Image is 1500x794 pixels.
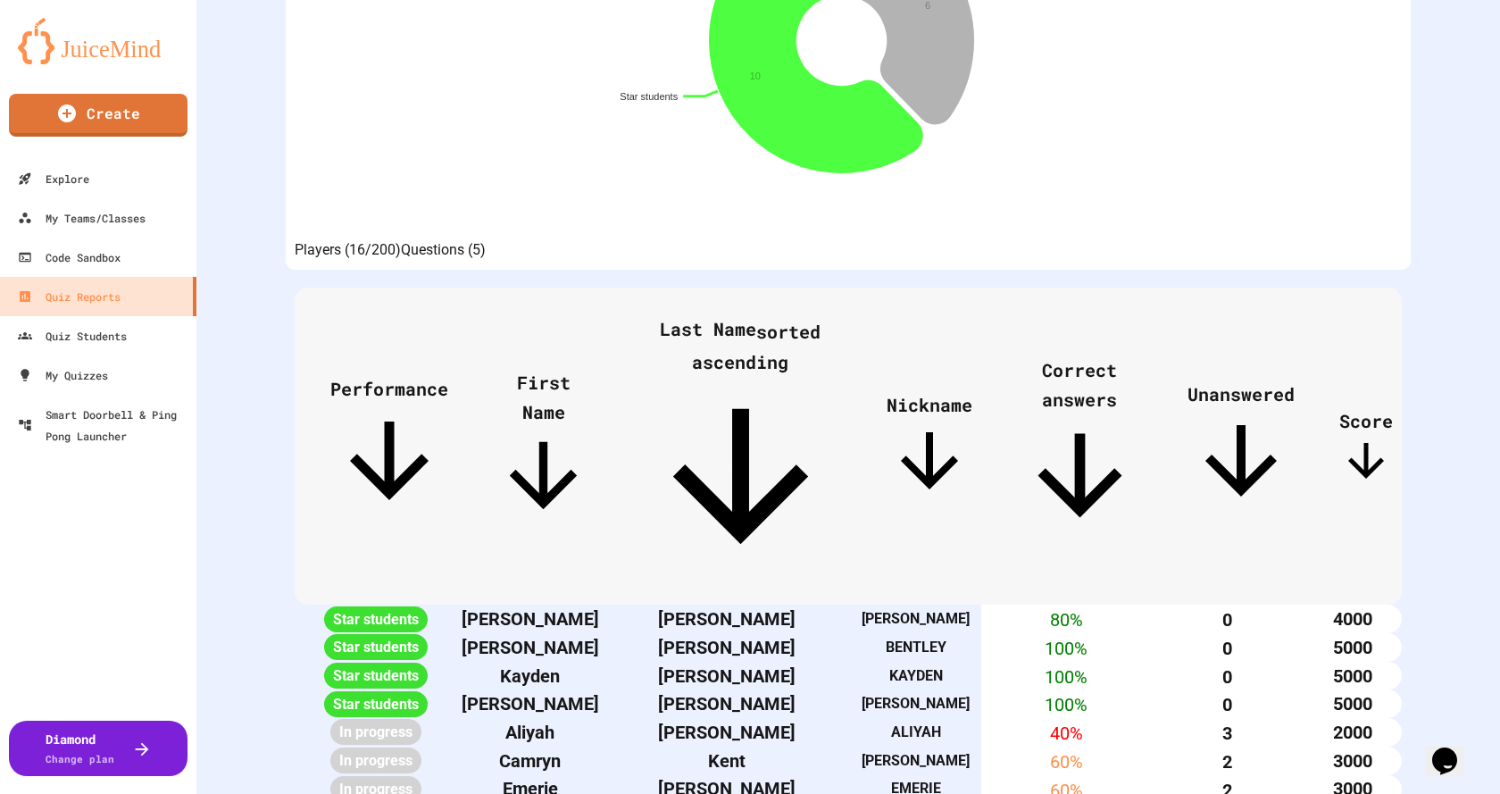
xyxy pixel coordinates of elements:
[295,239,401,261] button: Players (16/200)
[1425,723,1482,776] iframe: chat widget
[18,364,108,386] div: My Quizzes
[1304,605,1402,633] th: 4000
[851,690,981,718] th: [PERSON_NAME]
[18,325,127,347] div: Quiz Students
[1304,718,1402,747] th: 2000
[1222,665,1232,687] span: 0
[18,207,146,229] div: My Teams/Classes
[18,18,179,64] img: logo-orange.svg
[9,94,187,137] a: Create
[330,719,421,745] span: In progress
[708,750,746,772] span: Kent
[1339,409,1393,488] span: Score
[9,721,187,776] button: DiamondChange plan
[401,239,486,261] button: Questions (5)
[295,239,486,261] div: basic tabs example
[658,637,796,658] span: [PERSON_NAME]
[18,286,121,307] div: Quiz Reports
[18,247,121,268] div: Code Sandbox
[1187,382,1295,514] span: Unanswered
[1222,638,1232,659] span: 0
[330,748,421,773] span: In progress
[1045,638,1087,659] span: 100 %
[1222,751,1232,773] span: 2
[499,750,561,772] span: Camryn
[887,393,972,504] span: Nickname
[620,91,678,102] text: Star students
[851,662,981,690] th: KAYDEN
[1304,690,1402,718] th: 5000
[324,634,428,660] span: Star students
[1222,694,1232,715] span: 0
[1222,609,1232,631] span: 0
[324,663,428,689] span: Star students
[1050,609,1083,631] span: 80 %
[1222,723,1232,744] span: 3
[851,633,981,662] th: BENTLEY
[1304,747,1402,775] th: 3000
[462,608,599,630] span: [PERSON_NAME]
[324,606,428,632] span: Star students
[46,752,114,765] span: Change plan
[1017,358,1143,539] span: Correct answers
[462,637,599,658] span: [PERSON_NAME]
[658,665,796,687] span: [PERSON_NAME]
[1304,633,1402,662] th: 5000
[46,730,114,767] div: Diamond
[18,168,89,189] div: Explore
[493,371,595,526] span: First Name
[851,605,981,633] th: [PERSON_NAME]
[658,722,796,743] span: [PERSON_NAME]
[851,747,981,775] th: [PERSON_NAME]
[851,718,981,747] th: ALIYAH
[1045,665,1087,687] span: 100 %
[1045,694,1087,715] span: 100 %
[1304,662,1402,690] th: 5000
[692,320,821,373] span: sorted ascending
[658,608,796,630] span: [PERSON_NAME]
[500,665,560,687] span: Kayden
[462,693,599,715] span: [PERSON_NAME]
[658,693,796,715] span: [PERSON_NAME]
[639,317,842,578] span: Last Namesorted ascending
[1050,751,1083,773] span: 60 %
[324,691,428,717] span: Star students
[18,404,189,447] div: Smart Doorbell & Ping Pong Launcher
[330,377,448,520] span: Performance
[505,722,554,743] span: Aliyah
[1050,723,1083,744] span: 40 %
